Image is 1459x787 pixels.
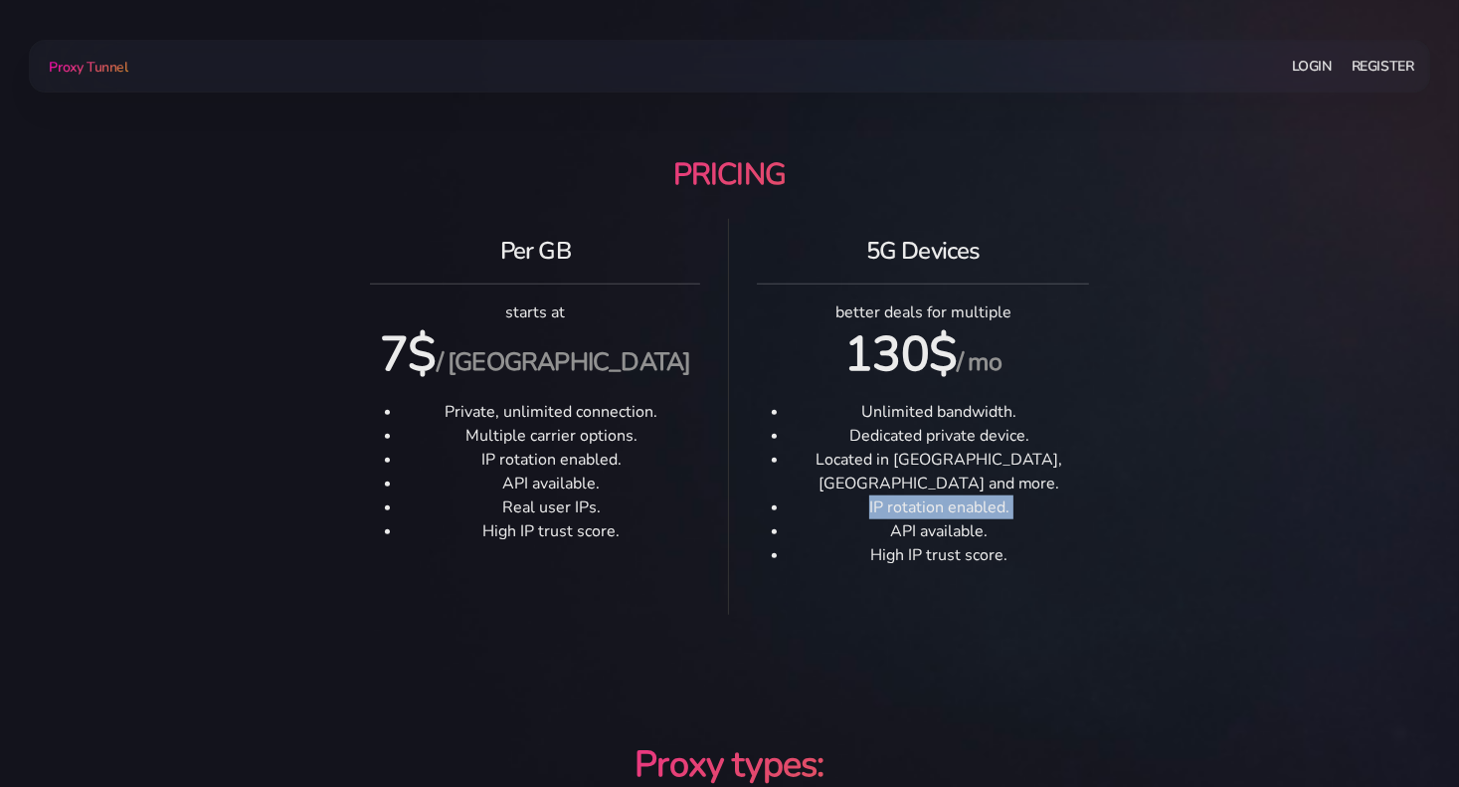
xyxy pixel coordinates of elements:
[789,424,1088,448] li: Dedicated private device.
[402,495,700,519] li: Real user IPs.
[789,519,1088,543] li: API available.
[354,219,716,583] div: starts at
[1363,690,1434,762] iframe: Webchat Widget
[757,235,1088,268] h4: 5G Devices
[402,448,700,472] li: IP rotation enabled.
[145,154,1315,211] h3: PRICING
[370,235,700,268] h4: Per GB
[957,345,1002,379] small: / mo
[437,345,691,379] small: / [GEOGRAPHIC_DATA]
[370,324,700,384] h1: 7$
[1352,48,1414,85] a: Register
[1292,48,1332,85] a: Login
[789,448,1088,495] li: Located in [GEOGRAPHIC_DATA], [GEOGRAPHIC_DATA] and more.
[789,495,1088,519] li: IP rotation enabled.
[402,472,700,495] li: API available.
[402,519,700,543] li: High IP trust score.
[757,324,1088,384] h1: 130$
[741,219,1104,607] div: better deals for multiple
[402,424,700,448] li: Multiple carrier options.
[402,400,700,424] li: Private, unlimited connection.
[45,51,127,83] a: Proxy Tunnel
[789,400,1088,424] li: Unlimited bandwidth.
[789,543,1088,567] li: High IP trust score.
[49,58,127,77] span: Proxy Tunnel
